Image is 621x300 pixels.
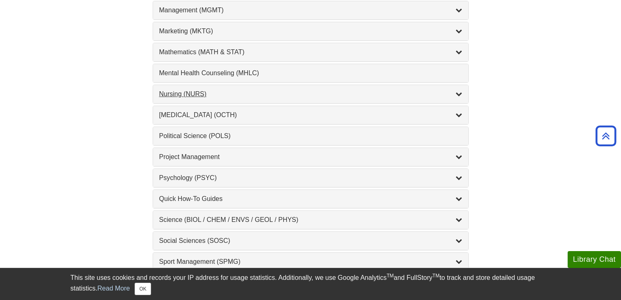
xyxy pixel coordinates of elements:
a: Sport Management (SPMG) [159,257,462,267]
a: Mental Health Counseling (MHLC) [159,68,462,78]
a: Science (BIOL / CHEM / ENVS / GEOL / PHYS) [159,215,462,225]
sup: TM [433,273,440,279]
sup: TM [387,273,394,279]
a: Nursing (NURS) [159,89,462,99]
button: Close [135,283,151,295]
a: Back to Top [593,130,619,141]
a: Quick How-To Guides [159,194,462,204]
button: Library Chat [568,251,621,268]
a: Psychology (PSYC) [159,173,462,183]
div: This site uses cookies and records your IP address for usage statistics. Additionally, we use Goo... [71,273,551,295]
a: Marketing (MKTG) [159,26,462,36]
a: Social Sciences (SOSC) [159,236,462,246]
a: Political Science (POLS) [159,131,462,141]
a: Management (MGMT) [159,5,462,15]
a: Mathematics (MATH & STAT) [159,47,462,57]
a: Read More [97,285,130,292]
a: Project Management [159,152,462,162]
a: [MEDICAL_DATA] (OCTH) [159,110,462,120]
